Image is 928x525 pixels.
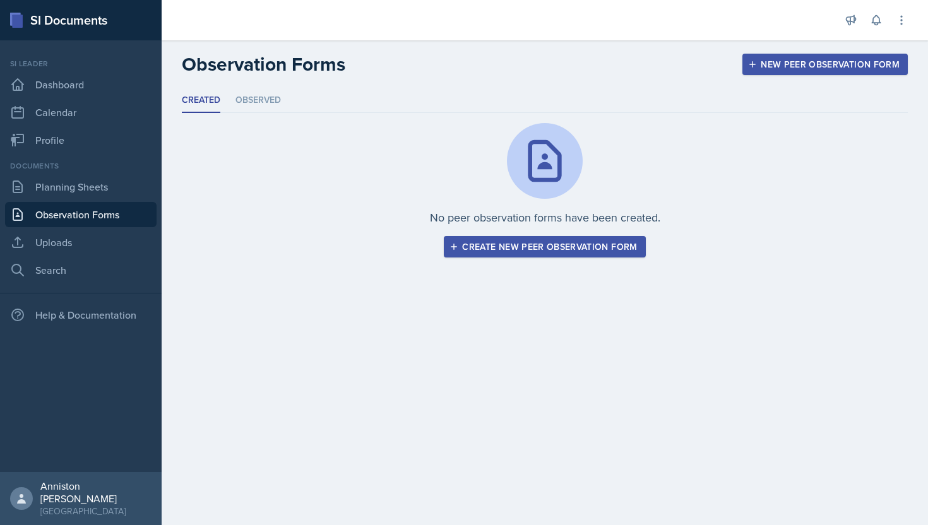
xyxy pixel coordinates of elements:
a: Search [5,257,157,283]
div: Anniston [PERSON_NAME] [40,480,152,505]
a: Observation Forms [5,202,157,227]
a: Calendar [5,100,157,125]
li: Observed [235,88,281,113]
div: Create new peer observation form [452,242,637,252]
li: Created [182,88,220,113]
button: New Peer Observation Form [742,54,908,75]
a: Dashboard [5,72,157,97]
a: Uploads [5,230,157,255]
div: Documents [5,160,157,172]
a: Planning Sheets [5,174,157,199]
a: Profile [5,127,157,153]
button: Create new peer observation form [444,236,645,257]
h2: Observation Forms [182,53,345,76]
div: [GEOGRAPHIC_DATA] [40,505,152,517]
div: Help & Documentation [5,302,157,327]
div: Si leader [5,58,157,69]
div: New Peer Observation Form [751,59,900,69]
p: No peer observation forms have been created. [430,209,660,226]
